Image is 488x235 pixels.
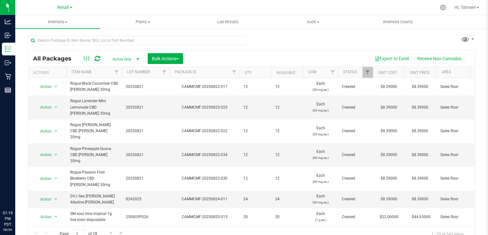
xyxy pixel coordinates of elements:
[229,67,240,78] a: Filter
[52,103,60,112] span: select
[175,70,196,74] a: Package ID
[70,193,118,205] span: DVJ Sea [PERSON_NAME] Alkaline [PERSON_NAME]
[275,84,299,90] span: 12
[52,195,60,204] span: select
[410,70,430,75] a: Unit Price
[70,169,118,188] span: Rogue Passion Fruit Blueberry CBD [PERSON_NAME] 30mg
[307,155,334,161] p: (30 mg ea.)
[101,19,185,25] span: Plants
[440,196,480,202] span: Sales floor
[307,193,334,205] span: Each
[126,214,166,220] span: 250605P026
[307,81,334,93] span: Each
[375,19,422,25] span: Inventory Counts
[308,70,316,74] a: UOM
[342,214,369,220] span: Created
[307,131,334,137] p: (30 mg ea.)
[307,199,334,205] p: (30 mg ea.)
[52,174,60,183] span: select
[356,15,441,29] a: Inventory Counts
[271,19,355,25] span: Audit
[409,195,431,204] span: $8.39000
[186,15,271,29] a: Lab Results
[307,211,334,223] span: Each
[373,143,405,167] td: $8.39000
[3,210,12,227] p: 01:19 PM PDT
[307,149,334,161] span: Each
[373,167,405,191] td: $8.39000
[243,128,268,134] span: 12
[440,104,480,110] span: Sales floor
[5,60,11,66] inline-svg: Outbound
[169,175,241,182] div: CAMMCMF-20250822-030
[276,70,295,75] a: Available
[126,196,166,202] span: 8242025
[307,179,334,185] p: (30 mg ea.)
[275,175,299,182] span: 12
[169,84,241,90] div: CAMMCMF-20250822-017
[6,184,25,203] iframe: Resource center
[243,84,268,90] span: 12
[243,152,268,158] span: 12
[148,53,183,64] button: Bulk Actions
[5,18,11,25] inline-svg: Analytics
[307,87,334,93] p: (30 mg ea.)
[152,56,179,61] span: Bulk Actions
[35,212,52,221] span: Action
[126,104,166,110] span: 20250821
[52,82,60,91] span: select
[52,127,60,136] span: select
[440,128,480,134] span: Sales floor
[35,150,52,159] span: Action
[275,104,299,110] span: 12
[57,5,69,10] span: Retail
[373,208,405,226] td: $22.00000
[100,15,186,29] a: Plants
[33,55,78,62] span: All Packages
[169,214,241,220] div: CAMMCMF-20250820-015
[127,70,150,74] a: Lot Number
[112,67,122,78] a: Filter
[126,152,166,158] span: 20250821
[363,67,373,78] a: Filter
[328,67,338,78] a: Filter
[409,174,431,183] span: $8.39000
[440,84,480,90] span: Sales floor
[440,152,480,158] span: Sales floor
[378,70,397,75] a: Unit Cost
[370,53,413,64] button: Export to Excel
[307,173,334,185] span: Each
[52,212,60,221] span: select
[35,82,52,91] span: Action
[409,126,431,136] span: $8.39000
[243,196,268,202] span: 24
[245,70,252,75] a: Qty
[409,150,431,160] span: $8.39000
[19,183,26,191] iframe: Resource center unread badge
[342,128,369,134] span: Created
[70,146,118,164] span: Rogue Pineapple Guava CBD [PERSON_NAME] 30mg
[342,196,369,202] span: Created
[70,122,118,140] span: Rogue [PERSON_NAME] CBD [PERSON_NAME] 30mg
[307,107,334,113] p: (30 mg ea.)
[35,174,52,183] span: Action
[169,196,241,202] div: CAMMCMF-20250824-011
[15,15,100,29] a: Inventory
[307,217,334,223] p: (1 g ea.)
[409,212,434,222] span: $44.63000
[243,104,268,110] span: 12
[126,128,166,134] span: 20250821
[342,175,369,182] span: Created
[342,152,369,158] span: Created
[169,128,241,134] div: CAMMCMF-20250822-022
[343,70,357,74] a: Status
[5,32,11,39] inline-svg: Inbound
[70,98,118,117] span: Rogue Lavender Mint Lemonade CBD [PERSON_NAME] 30mg
[35,103,52,112] span: Action
[373,96,405,119] td: $8.39000
[373,119,405,143] td: $8.39000
[169,104,241,110] div: CAMMCMF-20250822-025
[373,191,405,208] td: $8.39000
[275,128,299,134] span: 12
[28,36,247,45] input: Search Package ID, Item Name, SKU, Lot or Part Number...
